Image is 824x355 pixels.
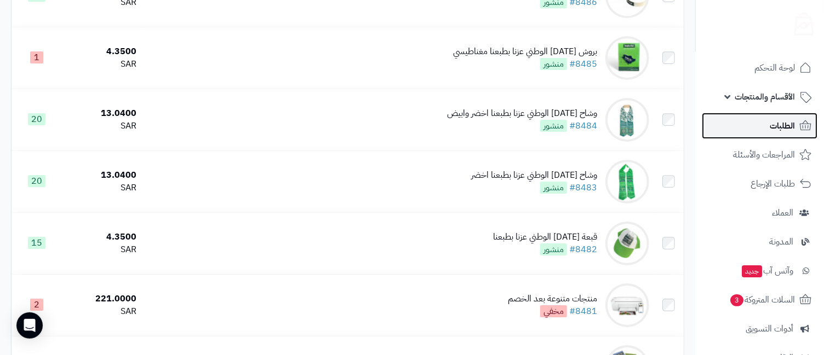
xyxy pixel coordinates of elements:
div: Open Intercom Messenger [16,312,43,339]
span: أدوات التسويق [746,321,793,336]
a: أدوات التسويق [702,316,817,342]
span: منشور [540,58,567,70]
span: 20 [28,175,45,187]
a: وآتس آبجديد [702,258,817,284]
div: SAR [66,58,136,71]
span: منشور [540,243,567,255]
a: طلبات الإرجاع [702,171,817,197]
a: #8485 [569,57,597,71]
div: SAR [66,182,136,194]
span: المدونة [769,234,793,249]
span: منشور [540,182,567,194]
img: وشاح اليوم الوطني عزنا بطبعنا اخضر وابيض [605,98,649,142]
img: logo [787,8,814,36]
span: الأقسام والمنتجات [735,89,795,104]
div: 13.0400 [66,107,136,120]
span: جديد [742,265,762,277]
a: السلات المتروكة3 [702,287,817,313]
a: لوحة التحكم [702,55,817,81]
span: 20 [28,113,45,125]
a: المدونة [702,229,817,255]
img: منتجات متنوعة بعد الخصم [605,283,649,327]
a: #8482 [569,243,597,256]
span: 15 [28,237,45,249]
div: وشاح [DATE] الوطني عزنا بطبعنا اخضر [471,169,597,182]
span: 1 [30,51,43,63]
img: وشاح اليوم الوطني عزنا بطبعنا اخضر [605,160,649,203]
a: الطلبات [702,113,817,139]
span: 2 [30,299,43,311]
div: وشاح [DATE] الوطني عزنا بطبعنا اخضر وابيض [447,107,597,120]
a: #8483 [569,181,597,194]
a: #8484 [569,119,597,132]
div: بروش [DATE] الوطني عزنا بطبعنا مغناطيسي [453,45,597,58]
div: 221.0000 [66,293,136,305]
span: لوحة التحكم [754,60,795,75]
img: قبعة اليوم الوطني عزنا بطبعنا [605,222,649,265]
span: طلبات الإرجاع [751,176,795,191]
div: 4.3500 [66,231,136,243]
div: قبعة [DATE] الوطني عزنا بطبعنا [493,231,597,243]
a: المراجعات والأسئلة [702,142,817,168]
a: #8481 [569,305,597,318]
span: المراجعات والأسئلة [733,147,795,162]
span: 3 [730,294,744,307]
span: الطلبات [770,118,795,133]
span: العملاء [772,205,793,220]
a: العملاء [702,200,817,226]
span: وآتس آب [741,263,793,278]
img: بروش اليوم الوطني عزنا بطبعنا مغناطيسي [605,36,649,80]
span: مخفي [540,305,567,317]
div: SAR [66,120,136,132]
span: منشور [540,120,567,132]
div: 4.3500 [66,45,136,58]
div: SAR [66,305,136,318]
div: SAR [66,243,136,256]
div: 13.0400 [66,169,136,182]
span: السلات المتروكة [729,292,795,307]
div: منتجات متنوعة بعد الخصم [508,293,597,305]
